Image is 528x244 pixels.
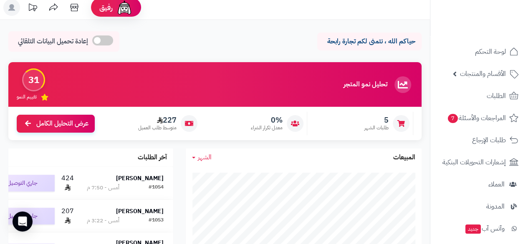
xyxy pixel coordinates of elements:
[18,37,88,46] span: إعادة تحميل البيانات التلقائي
[447,112,506,124] span: المراجعات والأسئلة
[364,116,389,125] span: 5
[192,153,212,162] a: الشهر
[251,116,283,125] span: 0%
[87,216,119,225] div: أمس - 3:22 م
[475,46,506,58] span: لوحة التحكم
[435,86,523,106] a: الطلبات
[487,90,506,102] span: الطلبات
[198,152,212,162] span: الشهر
[17,115,95,133] a: عرض التحليل الكامل
[486,201,505,212] span: المدونة
[116,207,164,216] strong: [PERSON_NAME]
[435,174,523,194] a: العملاء
[36,119,88,128] span: عرض التحليل الكامل
[364,124,389,131] span: طلبات الشهر
[17,93,37,101] span: تقييم النمو
[465,223,505,234] span: وآتس آب
[344,81,387,88] h3: تحليل نمو المتجر
[323,37,415,46] p: حياكم الله ، نتمنى لكم تجارة رابحة
[116,174,164,183] strong: [PERSON_NAME]
[99,3,113,13] span: رفيق
[435,196,523,216] a: المدونة
[138,154,167,161] h3: آخر الطلبات
[13,211,33,231] div: Open Intercom Messenger
[138,116,177,125] span: 227
[435,152,523,172] a: إشعارات التحويلات البنكية
[87,184,119,192] div: أمس - 7:50 م
[471,21,520,38] img: logo-2.png
[149,216,164,225] div: #1053
[58,167,77,199] td: 424
[58,200,77,232] td: 207
[251,124,283,131] span: معدل تكرار الشراء
[472,134,506,146] span: طلبات الإرجاع
[442,156,506,168] span: إشعارات التحويلات البنكية
[465,224,481,234] span: جديد
[488,179,505,190] span: العملاء
[460,68,506,80] span: الأقسام والمنتجات
[149,184,164,192] div: #1054
[435,42,523,62] a: لوحة التحكم
[435,219,523,239] a: وآتس آبجديد
[435,108,523,128] a: المراجعات والأسئلة7
[393,154,415,161] h3: المبيعات
[435,130,523,150] a: طلبات الإرجاع
[448,114,458,123] span: 7
[138,124,177,131] span: متوسط طلب العميل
